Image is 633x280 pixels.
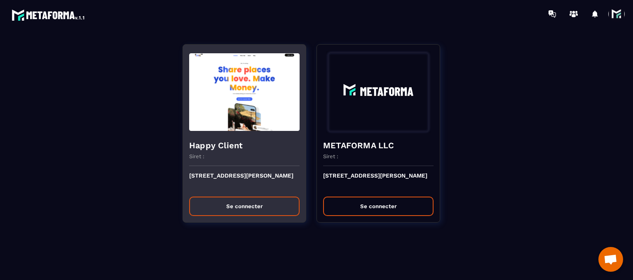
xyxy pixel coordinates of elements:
img: logo [12,7,86,22]
button: Se connecter [189,197,300,216]
img: funnel-background [189,51,300,133]
p: Siret : [189,153,204,159]
h4: METAFORMA LLC [323,140,434,151]
a: Ouvrir le chat [598,247,623,272]
p: [STREET_ADDRESS][PERSON_NAME] [323,172,434,190]
h4: Happy Client [189,140,300,151]
p: [STREET_ADDRESS][PERSON_NAME] [189,172,300,190]
p: Siret : [323,153,338,159]
button: Se connecter [323,197,434,216]
img: funnel-background [323,51,434,133]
